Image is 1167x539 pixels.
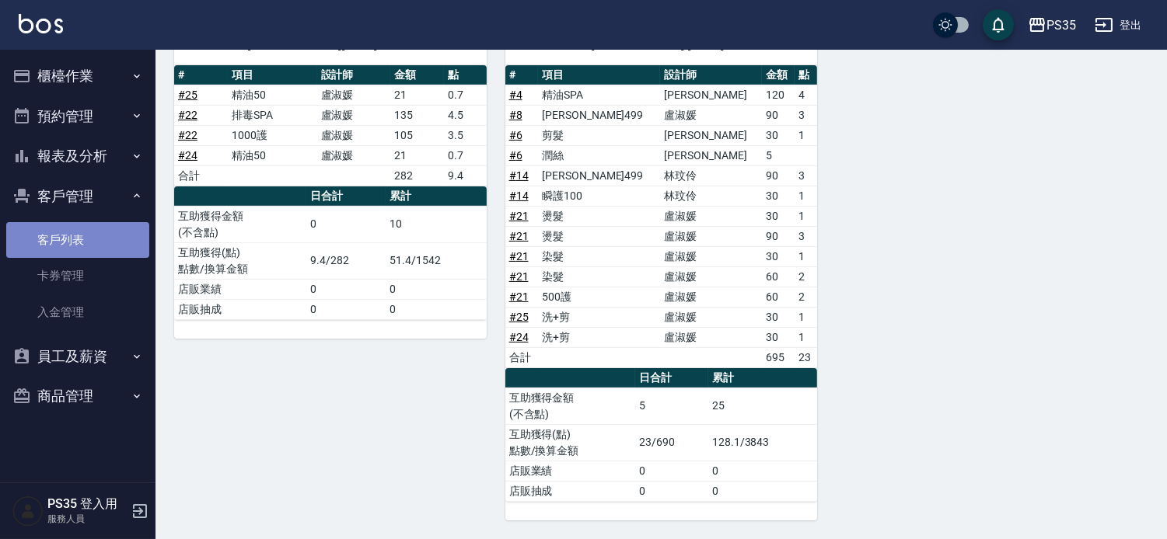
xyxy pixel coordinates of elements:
[762,85,795,105] td: 120
[178,129,197,141] a: #22
[47,512,127,526] p: 服務人員
[390,85,444,105] td: 21
[174,165,228,186] td: 合計
[6,336,149,377] button: 員工及薪資
[795,186,817,206] td: 1
[795,125,817,145] td: 1
[660,125,761,145] td: [PERSON_NAME]
[660,307,761,327] td: 盧淑媛
[306,206,386,242] td: 0
[228,105,316,125] td: 排毒SPA
[762,266,795,287] td: 60
[762,186,795,206] td: 30
[6,56,149,96] button: 櫃檯作業
[795,266,817,287] td: 2
[762,206,795,226] td: 30
[538,327,660,347] td: 洗+剪
[538,145,660,165] td: 潤絲
[505,65,818,368] table: a dense table
[509,290,529,303] a: #21
[228,85,316,105] td: 精油50
[505,368,818,502] table: a dense table
[1046,16,1076,35] div: PS35
[762,347,795,367] td: 695
[795,327,817,347] td: 1
[795,226,817,246] td: 3
[444,105,486,125] td: 4.5
[538,186,660,206] td: 瞬護100
[390,145,444,165] td: 21
[444,145,486,165] td: 0.7
[505,65,538,85] th: #
[178,89,197,101] a: #25
[386,186,486,207] th: 累計
[6,96,149,137] button: 預約管理
[390,165,444,186] td: 282
[317,65,391,85] th: 設計師
[444,125,486,145] td: 3.5
[509,331,529,343] a: #24
[317,125,391,145] td: 盧淑媛
[635,368,708,388] th: 日合計
[306,242,386,279] td: 9.4/282
[795,85,817,105] td: 4
[635,388,708,424] td: 5
[509,169,529,182] a: #14
[178,149,197,162] a: #24
[660,105,761,125] td: 盧淑媛
[306,299,386,319] td: 0
[509,311,529,323] a: #25
[795,105,817,125] td: 3
[795,206,817,226] td: 1
[762,307,795,327] td: 30
[538,246,660,266] td: 染髮
[762,327,795,347] td: 30
[708,424,817,461] td: 128.1/3843
[538,105,660,125] td: [PERSON_NAME]499
[509,250,529,263] a: #21
[795,246,817,266] td: 1
[174,242,306,279] td: 互助獲得(點) 點數/換算金額
[509,210,529,222] a: #21
[228,125,316,145] td: 1000護
[174,65,487,186] table: a dense table
[795,165,817,186] td: 3
[1088,11,1148,40] button: 登出
[1022,9,1082,41] button: PS35
[174,186,487,320] table: a dense table
[762,165,795,186] td: 90
[386,242,486,279] td: 51.4/1542
[660,266,761,287] td: 盧淑媛
[505,347,538,367] td: 合計
[660,65,761,85] th: 設計師
[509,230,529,242] a: #21
[6,176,149,217] button: 客戶管理
[444,165,486,186] td: 9.4
[538,206,660,226] td: 燙髮
[538,85,660,105] td: 精油SPA
[538,266,660,287] td: 染髮
[660,246,761,266] td: 盧淑媛
[762,105,795,125] td: 90
[795,65,817,85] th: 點
[12,496,44,527] img: Person
[386,206,486,242] td: 10
[762,246,795,266] td: 30
[390,105,444,125] td: 135
[228,65,316,85] th: 項目
[509,270,529,283] a: #21
[635,424,708,461] td: 23/690
[6,376,149,416] button: 商品管理
[538,307,660,327] td: 洗+剪
[635,481,708,501] td: 0
[317,85,391,105] td: 盧淑媛
[444,65,486,85] th: 點
[762,65,795,85] th: 金額
[708,461,817,481] td: 0
[795,347,817,367] td: 23
[6,258,149,294] a: 卡券管理
[660,165,761,186] td: 林玟伶
[386,299,486,319] td: 0
[174,299,306,319] td: 店販抽成
[505,461,636,481] td: 店販業績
